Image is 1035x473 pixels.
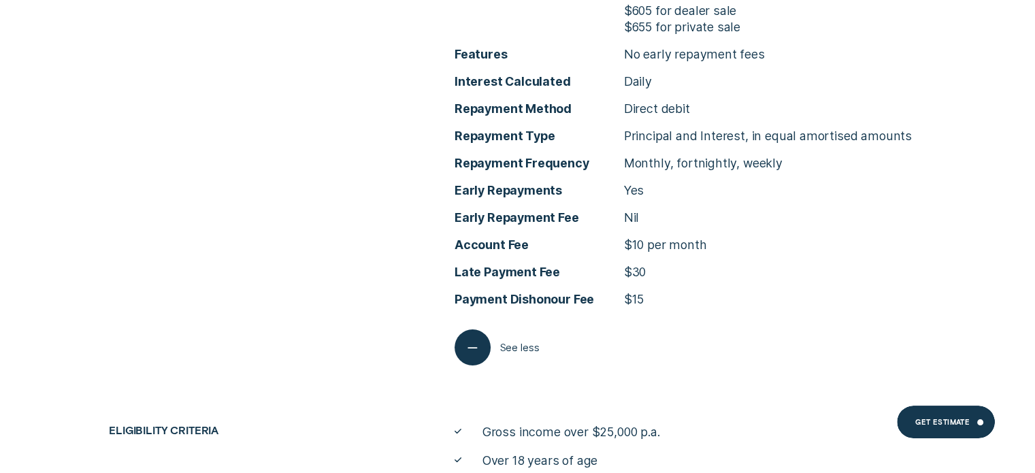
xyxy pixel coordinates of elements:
p: $10 per month [624,237,707,253]
p: $15 [624,291,644,308]
span: Interest Calculated [455,74,624,90]
p: $655 for private sale [624,19,740,35]
span: Early Repayments [455,182,624,199]
p: Direct debit [624,101,690,117]
span: Repayment Method [455,101,624,117]
span: See less [499,342,539,354]
span: Over 18 years of age [482,453,597,469]
span: Early Repayment Fee [455,210,624,226]
p: Principal and Interest, in equal amortised amounts [624,128,912,144]
p: Nil [624,210,639,226]
button: See less [455,329,540,365]
div: Eligibility criteria [103,424,379,437]
p: No early repayment fees [624,46,765,63]
span: Gross income over $25,000 p.a. [482,424,660,440]
span: Late Payment Fee [455,264,624,280]
p: $30 [624,264,646,280]
p: Yes [624,182,644,199]
p: Monthly, fortnightly, weekly [624,155,783,172]
span: Repayment Frequency [455,155,624,172]
span: Payment Dishonour Fee [455,291,624,308]
span: Repayment Type [455,128,624,144]
span: Account Fee [455,237,624,253]
a: Get Estimate [897,406,995,438]
span: Features [455,46,624,63]
p: Daily [624,74,652,90]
